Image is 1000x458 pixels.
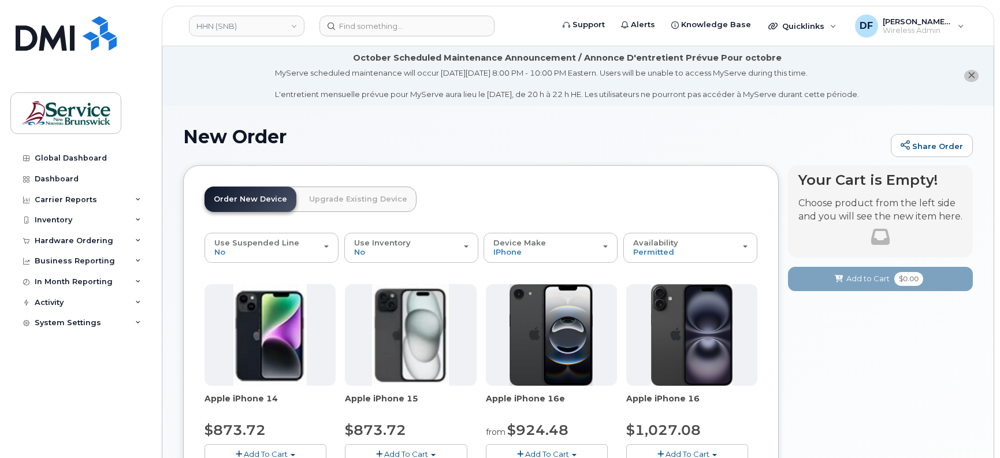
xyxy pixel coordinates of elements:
[486,427,505,437] small: from
[233,284,307,386] img: iphone14.jpg
[626,393,757,416] div: Apple iPhone 16
[205,187,296,212] a: Order New Device
[633,247,674,256] span: Permitted
[484,233,618,263] button: Device Make iPhone
[798,172,962,188] h4: Your Cart is Empty!
[493,238,546,247] span: Device Make
[788,267,973,291] button: Add to Cart $0.00
[623,233,757,263] button: Availability Permitted
[300,187,417,212] a: Upgrade Existing Device
[846,273,890,284] span: Add to Cart
[205,233,339,263] button: Use Suspended Line No
[894,272,923,286] span: $0.00
[798,197,962,224] p: Choose product from the left side and you will see the new item here.
[891,134,973,157] a: Share Order
[214,238,299,247] span: Use Suspended Line
[633,238,678,247] span: Availability
[205,422,266,438] span: $873.72
[353,52,782,64] div: October Scheduled Maintenance Announcement / Annonce D'entretient Prévue Pour octobre
[345,422,406,438] span: $873.72
[354,238,411,247] span: Use Inventory
[493,247,522,256] span: iPhone
[507,422,568,438] span: $924.48
[372,284,449,386] img: iphone15.jpg
[345,393,476,416] div: Apple iPhone 15
[651,284,733,386] img: iphone_16_plus.png
[183,126,885,147] h1: New Order
[354,247,365,256] span: No
[964,70,979,82] button: close notification
[214,247,225,256] span: No
[344,233,478,263] button: Use Inventory No
[510,284,593,386] img: iphone16e.png
[275,68,859,100] div: MyServe scheduled maintenance will occur [DATE][DATE] 8:00 PM - 10:00 PM Eastern. Users will be u...
[486,393,617,416] div: Apple iPhone 16e
[205,393,336,416] div: Apple iPhone 14
[626,422,701,438] span: $1,027.08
